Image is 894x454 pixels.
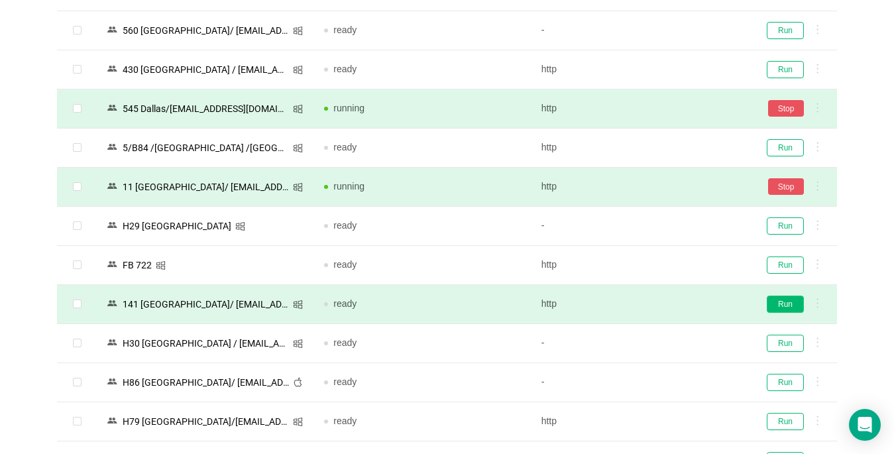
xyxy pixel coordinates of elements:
[293,182,303,192] i: icon: windows
[119,61,293,78] div: 430 [GEOGRAPHIC_DATA] / [EMAIL_ADDRESS][DOMAIN_NAME]
[293,417,303,427] i: icon: windows
[333,25,357,35] span: ready
[333,259,357,270] span: ready
[293,339,303,349] i: icon: windows
[531,207,748,246] td: -
[531,129,748,168] td: http
[119,22,293,39] div: 560 [GEOGRAPHIC_DATA]/ [EMAIL_ADDRESS][DOMAIN_NAME]
[768,178,804,195] button: Stop
[767,256,804,274] button: Run
[293,65,303,75] i: icon: windows
[293,377,303,387] i: icon: apple
[156,260,166,270] i: icon: windows
[293,143,303,153] i: icon: windows
[119,335,293,352] div: Н30 [GEOGRAPHIC_DATA] / [EMAIL_ADDRESS][DOMAIN_NAME]
[333,298,357,309] span: ready
[531,363,748,402] td: -
[767,139,804,156] button: Run
[531,168,748,207] td: http
[767,335,804,352] button: Run
[767,217,804,235] button: Run
[531,50,748,89] td: http
[119,296,293,313] div: 141 [GEOGRAPHIC_DATA]/ [EMAIL_ADDRESS][DOMAIN_NAME]
[767,22,804,39] button: Run
[119,256,156,274] div: FB 722
[531,89,748,129] td: http
[333,142,357,152] span: ready
[293,26,303,36] i: icon: windows
[235,221,245,231] i: icon: windows
[119,217,235,235] div: H29 [GEOGRAPHIC_DATA]
[119,178,293,196] div: 11 [GEOGRAPHIC_DATA]/ [EMAIL_ADDRESS][DOMAIN_NAME]
[119,139,293,156] div: 5/В84 /[GEOGRAPHIC_DATA] /[GEOGRAPHIC_DATA]/ [EMAIL_ADDRESS][DOMAIN_NAME]
[293,300,303,310] i: icon: windows
[119,374,293,391] div: Н86 [GEOGRAPHIC_DATA]/ [EMAIL_ADDRESS][DOMAIN_NAME] [1]
[333,220,357,231] span: ready
[849,409,881,441] div: Open Intercom Messenger
[767,413,804,430] button: Run
[293,104,303,114] i: icon: windows
[333,337,357,348] span: ready
[767,374,804,391] button: Run
[531,285,748,324] td: http
[767,61,804,78] button: Run
[119,100,293,117] div: 545 Dallas/[EMAIL_ADDRESS][DOMAIN_NAME]
[767,296,804,313] button: Run
[531,11,748,50] td: -
[333,181,364,192] span: running
[333,103,364,113] span: running
[531,402,748,441] td: http
[531,246,748,285] td: http
[333,376,357,387] span: ready
[333,416,357,426] span: ready
[119,413,293,430] div: H79 [GEOGRAPHIC_DATA]/[EMAIL_ADDRESS][DOMAIN_NAME] [1]
[333,64,357,74] span: ready
[531,324,748,363] td: -
[768,100,804,117] button: Stop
